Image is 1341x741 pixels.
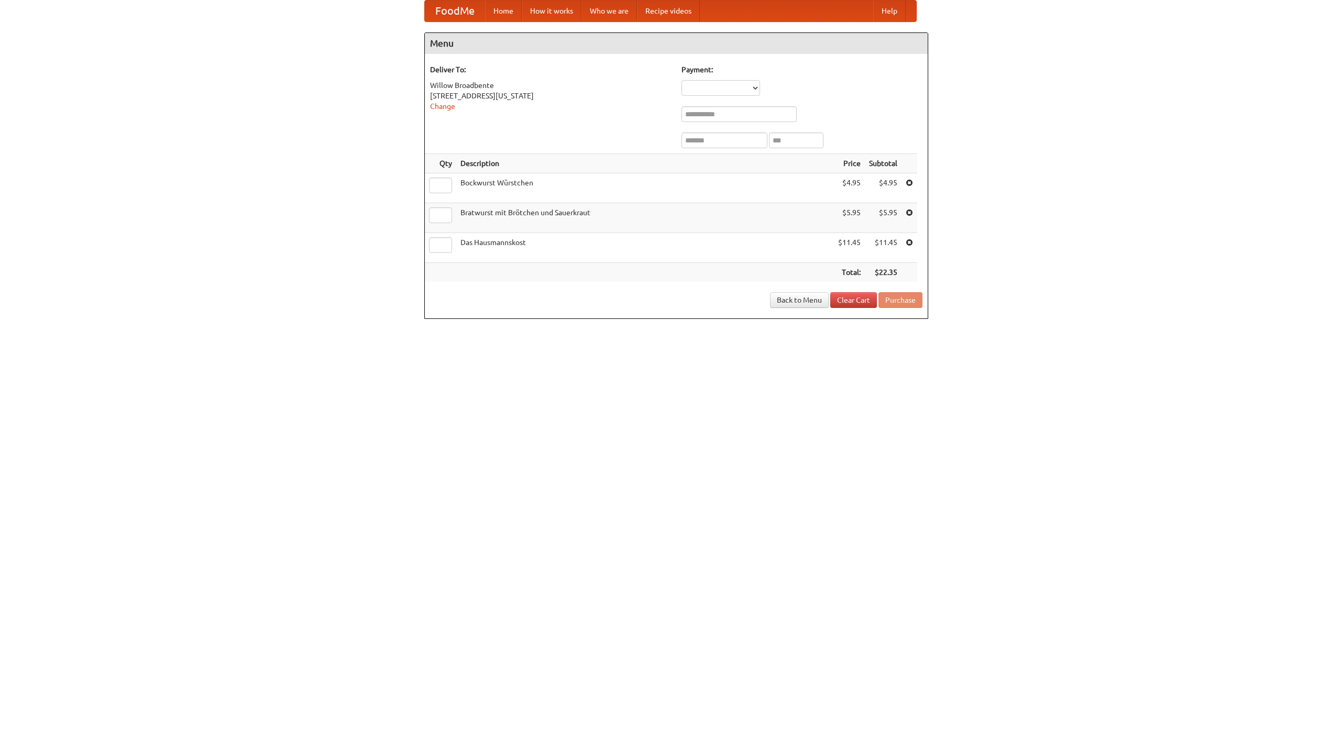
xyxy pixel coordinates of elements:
[581,1,637,21] a: Who we are
[522,1,581,21] a: How it works
[485,1,522,21] a: Home
[865,173,902,203] td: $4.95
[425,154,456,173] th: Qty
[865,154,902,173] th: Subtotal
[430,102,455,110] a: Change
[456,173,834,203] td: Bockwurst Würstchen
[878,292,922,308] button: Purchase
[865,233,902,263] td: $11.45
[865,263,902,282] th: $22.35
[430,80,671,91] div: Willow Broadbente
[637,1,700,21] a: Recipe videos
[456,203,834,233] td: Bratwurst mit Brötchen und Sauerkraut
[456,154,834,173] th: Description
[430,64,671,75] h5: Deliver To:
[830,292,877,308] a: Clear Cart
[425,33,928,54] h4: Menu
[834,173,865,203] td: $4.95
[834,233,865,263] td: $11.45
[425,1,485,21] a: FoodMe
[865,203,902,233] td: $5.95
[834,203,865,233] td: $5.95
[873,1,906,21] a: Help
[770,292,829,308] a: Back to Menu
[834,154,865,173] th: Price
[682,64,922,75] h5: Payment:
[834,263,865,282] th: Total:
[456,233,834,263] td: Das Hausmannskost
[430,91,671,101] div: [STREET_ADDRESS][US_STATE]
